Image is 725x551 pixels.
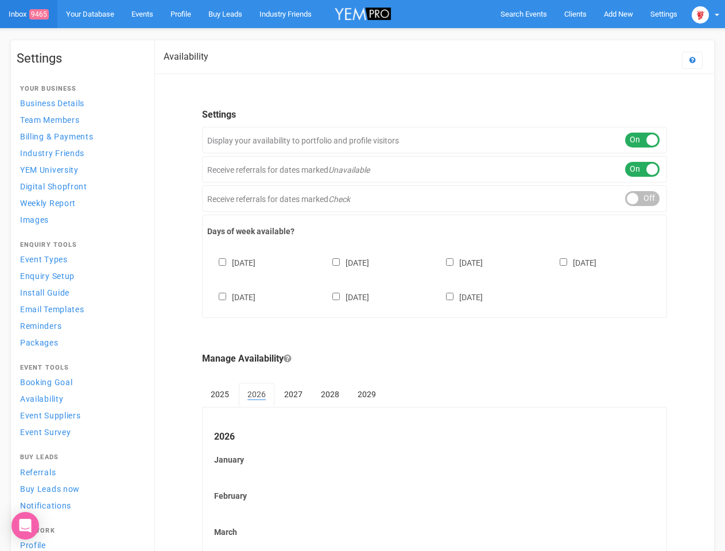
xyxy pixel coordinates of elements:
[604,10,633,18] span: Add New
[202,185,667,212] div: Receive referrals for dates marked
[202,108,667,122] legend: Settings
[202,383,238,406] a: 2025
[17,195,143,211] a: Weekly Report
[20,199,76,208] span: Weekly Report
[321,256,369,269] label: [DATE]
[20,501,71,510] span: Notifications
[17,374,143,390] a: Booking Goal
[20,86,139,92] h4: Your Business
[20,165,79,174] span: YEM University
[214,454,655,465] label: January
[276,383,311,406] a: 2027
[17,268,143,284] a: Enquiry Setup
[20,242,139,249] h4: Enquiry Tools
[17,129,143,144] a: Billing & Payments
[17,95,143,111] a: Business Details
[214,526,655,538] label: March
[214,430,655,444] legend: 2026
[312,383,348,406] a: 2028
[17,179,143,194] a: Digital Shopfront
[202,352,667,366] legend: Manage Availability
[17,391,143,406] a: Availability
[321,290,369,303] label: [DATE]
[349,383,385,406] a: 2029
[20,411,81,420] span: Event Suppliers
[17,52,143,65] h1: Settings
[446,258,453,266] input: [DATE]
[20,132,94,141] span: Billing & Payments
[20,428,71,437] span: Event Survey
[219,258,226,266] input: [DATE]
[207,226,662,237] label: Days of week available?
[20,321,61,331] span: Reminders
[17,335,143,350] a: Packages
[239,383,274,407] a: 2026
[17,212,143,227] a: Images
[328,165,370,174] em: Unavailable
[29,9,49,20] span: 9465
[164,52,208,62] h2: Availability
[548,256,596,269] label: [DATE]
[332,258,340,266] input: [DATE]
[20,271,75,281] span: Enquiry Setup
[17,251,143,267] a: Event Types
[20,182,87,191] span: Digital Shopfront
[20,378,72,387] span: Booking Goal
[17,318,143,333] a: Reminders
[446,293,453,300] input: [DATE]
[328,195,350,204] em: Check
[20,527,139,534] h4: Network
[219,293,226,300] input: [DATE]
[207,290,255,303] label: [DATE]
[20,288,69,297] span: Install Guide
[560,258,567,266] input: [DATE]
[501,10,547,18] span: Search Events
[17,481,143,496] a: Buy Leads now
[20,338,59,347] span: Packages
[207,256,255,269] label: [DATE]
[17,285,143,300] a: Install Guide
[17,408,143,423] a: Event Suppliers
[20,99,84,108] span: Business Details
[17,464,143,480] a: Referrals
[332,293,340,300] input: [DATE]
[17,112,143,127] a: Team Members
[564,10,587,18] span: Clients
[17,301,143,317] a: Email Templates
[20,364,139,371] h4: Event Tools
[692,6,709,24] img: open-uri20250107-2-1pbi2ie
[11,512,39,540] div: Open Intercom Messenger
[202,127,667,153] div: Display your availability to portfolio and profile visitors
[20,454,139,461] h4: Buy Leads
[17,162,143,177] a: YEM University
[20,394,63,403] span: Availability
[214,490,655,502] label: February
[202,156,667,183] div: Receive referrals for dates marked
[20,115,79,125] span: Team Members
[20,305,84,314] span: Email Templates
[435,290,483,303] label: [DATE]
[17,498,143,513] a: Notifications
[17,424,143,440] a: Event Survey
[20,255,68,264] span: Event Types
[20,215,49,224] span: Images
[17,145,143,161] a: Industry Friends
[435,256,483,269] label: [DATE]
